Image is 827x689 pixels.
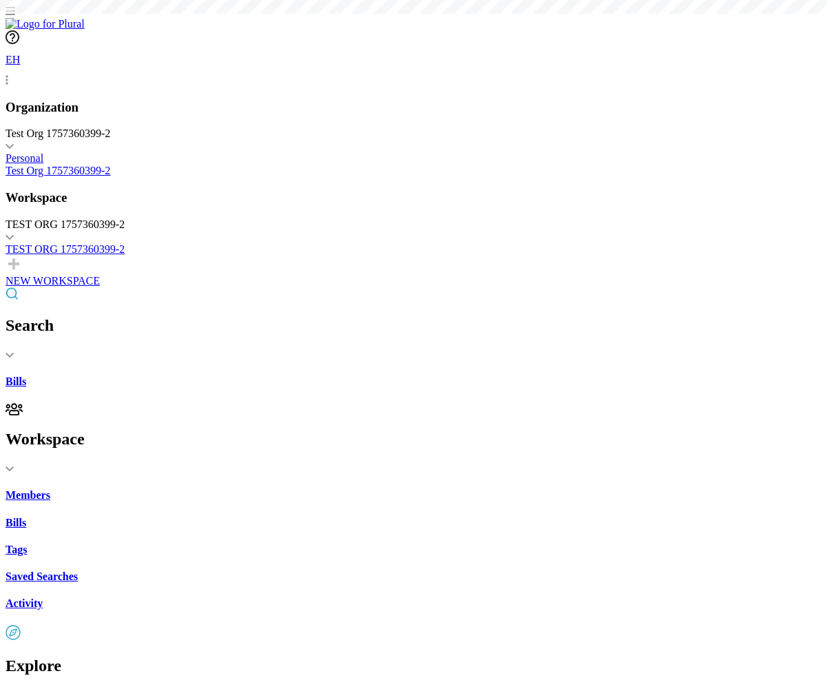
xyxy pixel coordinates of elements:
[6,256,821,287] a: NEW WORKSPACE
[6,152,821,165] a: Personal
[6,47,33,74] div: EH
[6,100,821,115] h3: Organization
[6,18,85,30] img: Logo for Plural
[6,127,821,140] div: Test Org 1757360399-2
[6,544,821,556] a: Tags
[6,218,821,231] div: TEST ORG 1757360399-2
[6,243,821,256] a: TEST ORG 1757360399-2
[6,657,821,675] h2: Explore
[6,570,821,583] a: Saved Searches
[6,275,821,287] div: NEW WORKSPACE
[6,489,821,502] a: Members
[6,165,821,177] a: Test Org 1757360399-2
[6,376,821,388] a: Bills
[6,190,821,205] h3: Workspace
[6,517,821,529] a: Bills
[6,47,821,86] a: EH
[6,430,821,449] h2: Workspace
[6,316,821,335] h2: Search
[6,597,821,610] a: Activity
